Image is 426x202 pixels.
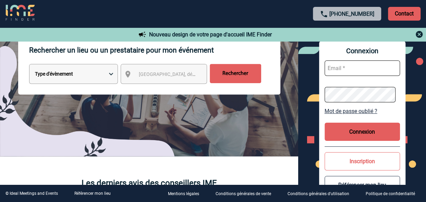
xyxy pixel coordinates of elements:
[329,11,374,17] a: [PHONE_NUMBER]
[325,176,400,194] button: Référencer mon lieu
[360,190,426,197] a: Politique de confidentialité
[325,47,400,55] span: Connexion
[210,64,261,83] input: Rechercher
[162,190,210,197] a: Mentions légales
[325,123,400,141] button: Connexion
[320,10,328,18] img: call-24-px.png
[325,108,400,114] a: Mot de passe oublié ?
[325,152,400,170] button: Inscription
[288,192,349,197] p: Conditions générales d'utilisation
[139,71,234,77] span: [GEOGRAPHIC_DATA], département, région...
[29,36,280,64] p: Rechercher un lieu ou un prestataire pour mon événement
[74,191,111,196] a: Référencer mon lieu
[168,192,199,197] p: Mentions légales
[210,190,282,197] a: Conditions générales de vente
[282,190,360,197] a: Conditions générales d'utilisation
[325,60,400,76] input: Email *
[216,192,271,197] p: Conditions générales de vente
[388,7,421,21] p: Contact
[366,192,415,197] p: Politique de confidentialité
[5,191,58,196] div: © Ideal Meetings and Events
